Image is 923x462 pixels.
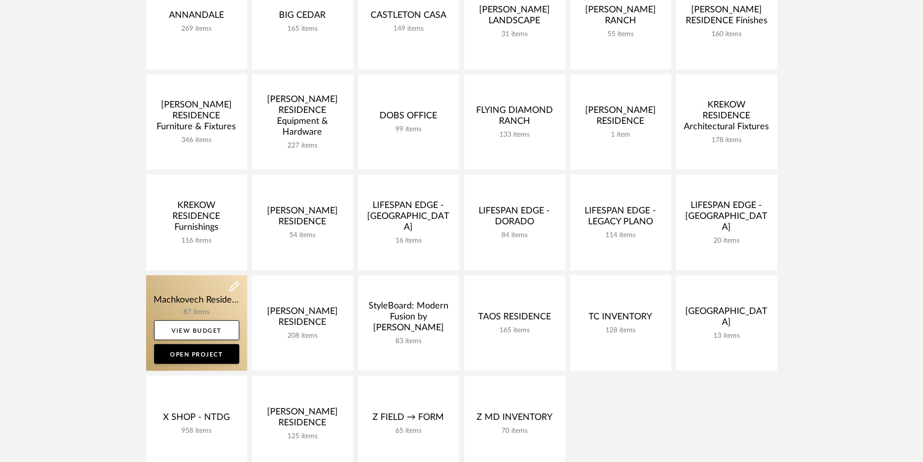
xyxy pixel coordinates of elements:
[684,332,769,340] div: 13 items
[578,205,663,231] div: LIFESPAN EDGE - LEGACY PLANO
[578,105,663,131] div: [PERSON_NAME] RESIDENCE
[684,306,769,332] div: [GEOGRAPHIC_DATA]
[472,105,557,131] div: FLYING DIAMOND RANCH
[366,125,451,134] div: 99 items
[366,10,451,25] div: CASTLETON CASA
[154,136,239,145] div: 346 items
[578,231,663,240] div: 114 items
[472,326,557,335] div: 165 items
[260,231,345,240] div: 54 items
[260,142,345,150] div: 227 items
[366,427,451,435] div: 65 items
[684,136,769,145] div: 178 items
[366,237,451,245] div: 16 items
[684,100,769,136] div: KREKOW RESIDENCE Architectural Fixtures
[154,412,239,427] div: X SHOP - NTDG
[578,131,663,139] div: 1 item
[260,306,345,332] div: [PERSON_NAME] RESIDENCE
[154,200,239,237] div: KREKOW RESIDENCE Furnishings
[472,131,557,139] div: 133 items
[260,94,345,142] div: [PERSON_NAME] RESIDENCE Equipment & Hardware
[366,110,451,125] div: DOBS OFFICE
[472,4,557,30] div: [PERSON_NAME] LANDSCAPE
[154,10,239,25] div: ANNANDALE
[472,231,557,240] div: 84 items
[154,320,239,340] a: View Budget
[578,4,663,30] div: [PERSON_NAME] RANCH
[578,30,663,39] div: 55 items
[154,100,239,136] div: [PERSON_NAME] RESIDENCE Furniture & Fixtures
[578,311,663,326] div: TC INVENTORY
[260,432,345,441] div: 125 items
[260,407,345,432] div: [PERSON_NAME] RESIDENCE
[578,326,663,335] div: 128 items
[472,412,557,427] div: Z MD INVENTORY
[472,205,557,231] div: LIFESPAN EDGE - DORADO
[260,332,345,340] div: 208 items
[260,25,345,33] div: 165 items
[260,10,345,25] div: BIG CEDAR
[684,30,769,39] div: 160 items
[154,427,239,435] div: 958 items
[472,311,557,326] div: TAOS RESIDENCE
[472,427,557,435] div: 70 items
[366,25,451,33] div: 149 items
[260,205,345,231] div: [PERSON_NAME] RESIDENCE
[154,25,239,33] div: 269 items
[154,344,239,364] a: Open Project
[684,4,769,30] div: [PERSON_NAME] RESIDENCE Finishes
[684,237,769,245] div: 20 items
[366,301,451,337] div: StyleBoard: Modern Fusion by [PERSON_NAME]
[684,200,769,237] div: LIFESPAN EDGE - [GEOGRAPHIC_DATA]
[366,337,451,346] div: 83 items
[154,237,239,245] div: 116 items
[366,412,451,427] div: Z FIELD → FORM
[366,200,451,237] div: LIFESPAN EDGE - [GEOGRAPHIC_DATA]
[472,30,557,39] div: 31 items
